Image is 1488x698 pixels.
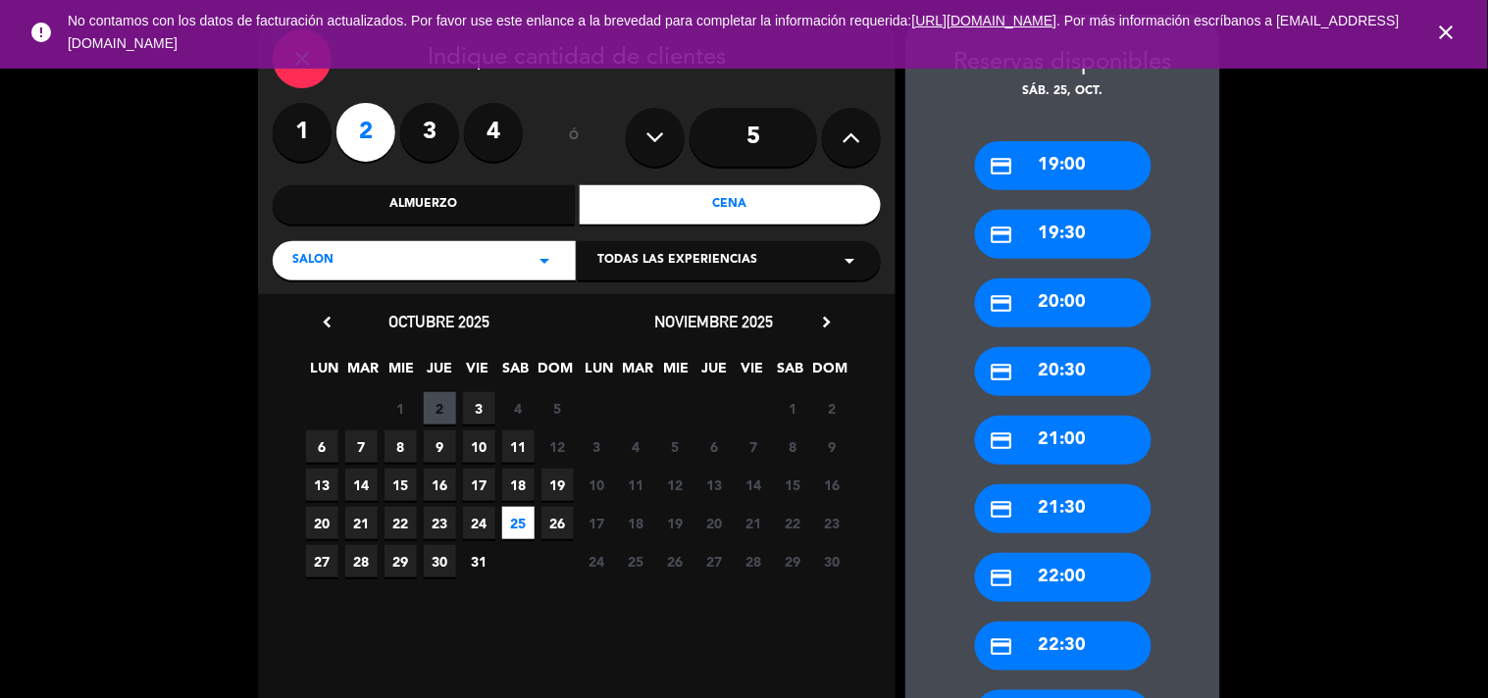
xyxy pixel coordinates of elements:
label: 2 [336,103,395,162]
span: MIE [660,357,693,389]
span: 22 [385,507,417,539]
span: noviembre 2025 [655,312,774,331]
span: 25 [620,545,652,577]
span: 29 [385,545,417,577]
span: LUN [309,357,341,389]
i: credit_card [990,428,1014,453]
span: 7 [738,430,770,463]
span: 1 [777,392,809,424]
span: SAB [775,357,807,389]
label: 3 [400,103,459,162]
span: DOM [813,357,846,389]
span: 13 [698,469,731,501]
div: sáb. 25, oct. [905,82,1220,102]
span: 27 [306,545,338,577]
span: octubre 2025 [389,312,490,331]
span: SALON [292,251,334,271]
span: 30 [816,545,848,577]
span: 9 [424,430,456,463]
span: 2 [424,392,456,424]
div: 19:00 [975,141,1152,190]
i: error [29,21,53,44]
span: 17 [581,507,613,539]
span: No contamos con los datos de facturación actualizados. Por favor use este enlance a la brevedad p... [68,13,1400,51]
span: 27 [698,545,731,577]
span: MAR [622,357,654,389]
a: . Por más información escríbanos a [EMAIL_ADDRESS][DOMAIN_NAME] [68,13,1400,51]
span: 14 [738,469,770,501]
span: 22 [777,507,809,539]
div: 19:30 [975,210,1152,259]
span: VIE [737,357,769,389]
span: 8 [777,430,809,463]
span: MAR [347,357,380,389]
span: 8 [385,430,417,463]
div: 20:30 [975,347,1152,396]
span: 23 [816,507,848,539]
div: 20:00 [975,278,1152,327]
span: 23 [424,507,456,539]
span: Todas las experiencias [597,251,757,271]
span: 7 [345,430,378,463]
i: arrow_drop_down [533,249,556,273]
span: MIE [385,357,418,389]
span: 25 [502,507,535,539]
span: 11 [502,430,535,463]
i: credit_card [990,223,1014,247]
a: [URL][DOMAIN_NAME] [912,13,1057,28]
i: chevron_left [317,312,337,332]
span: 2 [816,392,848,424]
i: chevron_right [816,312,837,332]
i: arrow_drop_down [838,249,861,273]
span: 4 [620,430,652,463]
span: 3 [463,392,495,424]
span: LUN [584,357,616,389]
span: 3 [581,430,613,463]
label: 4 [464,103,523,162]
span: 18 [620,507,652,539]
span: 11 [620,469,652,501]
span: SAB [500,357,533,389]
span: 15 [385,469,417,501]
span: 21 [345,507,378,539]
label: 1 [273,103,332,162]
span: 19 [659,507,692,539]
span: JUE [698,357,731,389]
span: 5 [541,392,574,424]
i: credit_card [990,360,1014,384]
div: 21:30 [975,484,1152,533]
span: 5 [659,430,692,463]
span: 20 [698,507,731,539]
span: 28 [738,545,770,577]
span: JUE [424,357,456,389]
div: ó [542,103,606,172]
div: 22:30 [975,622,1152,671]
span: 19 [541,469,574,501]
span: 29 [777,545,809,577]
div: Cena [580,185,882,224]
span: 10 [463,430,495,463]
i: credit_card [990,634,1014,659]
i: credit_card [990,497,1014,522]
i: close [1435,21,1459,44]
span: 26 [541,507,574,539]
span: 16 [424,469,456,501]
span: 28 [345,545,378,577]
span: 26 [659,545,692,577]
span: 9 [816,430,848,463]
span: 12 [659,469,692,501]
span: 31 [463,545,495,577]
span: 30 [424,545,456,577]
span: 24 [463,507,495,539]
span: 4 [502,392,535,424]
span: 6 [306,430,338,463]
div: 21:00 [975,416,1152,465]
div: 22:00 [975,553,1152,602]
span: 1 [385,392,417,424]
span: 13 [306,469,338,501]
i: credit_card [990,566,1014,590]
span: 24 [581,545,613,577]
i: credit_card [990,291,1014,316]
i: credit_card [990,154,1014,178]
div: Almuerzo [273,185,575,224]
